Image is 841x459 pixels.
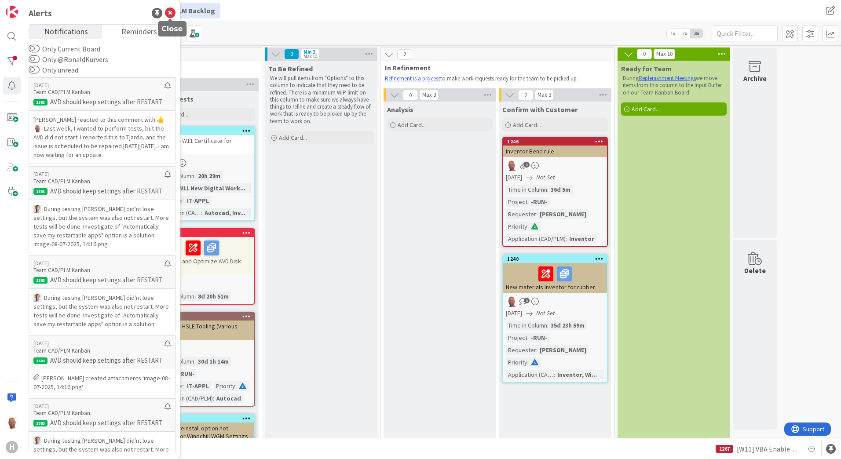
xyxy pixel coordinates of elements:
div: New materials Inventor for rubber [503,263,607,293]
span: : [194,171,196,181]
span: In Refinement [385,63,603,72]
span: : [566,234,567,244]
span: : [201,208,202,218]
span: : [554,370,555,379]
span: 0 [637,49,652,59]
span: Analysis [387,105,413,114]
p: [PERSON_NAME] reacted to this comment with 👍 [33,115,171,124]
div: Priority [506,357,527,367]
div: Alerts [29,7,52,20]
span: 0 [284,49,299,59]
div: 1240New materials Inventor for rubber [503,255,607,293]
span: : [527,333,529,342]
span: 1x [667,29,679,38]
span: 1 [524,298,530,303]
p: We will pull items from "Options" to this column to indicate that they need to be refined. There ... [270,75,372,125]
div: IT-APPL [185,196,211,205]
div: Archive [743,73,767,84]
a: 1236AutoCAD -- W11 Certificate for ToolingARTime in Column:20h 29mProject:W11 New Digital Work...... [150,126,255,221]
div: 1236AutoCAD -- W11 Certificate for Tooling [150,127,254,154]
div: 1468 [150,229,254,237]
p: Team CAD/PLM Kanban [33,178,165,186]
div: 1240 [503,255,607,263]
div: 1583 [33,420,48,426]
span: Ready for Team [621,64,672,73]
p: [PERSON_NAME] created attachments 'image-08-07-2025, 14:16.png' [33,374,171,391]
span: : [547,185,548,194]
div: 1240 [507,256,607,262]
a: [DATE]Team CAD/PLM Kanban1583AVD should keep settings after RESTARTBODuring testing [PERSON_NAME]... [29,166,176,253]
input: Quick Filter... [712,25,778,41]
span: : [194,357,196,366]
div: RK [503,160,607,171]
span: [W11] VBA Enabler was installed automatically when installing Inventor User Settings [737,444,799,454]
p: AVD should keep settings after RESTART [33,419,171,427]
p: to make work requests ready for the team to be picked up. [385,75,605,82]
span: Add Card... [632,105,660,113]
p: [DATE] [33,171,165,177]
div: Autocad [214,393,243,403]
span: : [527,197,529,207]
div: Max 10 [656,52,673,56]
div: 36d 5m [548,185,573,194]
span: : [527,222,529,231]
h5: Close [161,25,183,33]
div: 35d 23h 59m [548,321,587,330]
div: [PERSON_NAME] [538,209,589,219]
div: Project [506,333,527,342]
p: AVD should keep settings after RESTART [33,187,171,195]
div: RK [503,295,607,307]
img: RK [33,124,41,132]
label: Only Current Board [29,44,100,54]
label: Only @RonaldKurvers [29,54,108,65]
span: Add Card... [513,121,541,129]
span: 2x [679,29,691,38]
span: [DATE] [506,173,522,182]
div: 1583 [33,99,48,106]
span: 2 [397,49,412,60]
span: : [235,381,237,391]
span: 2 [518,90,533,100]
span: : [183,381,185,391]
div: Requester [506,345,536,355]
div: Time in Column [506,185,547,194]
div: AR [150,157,254,168]
span: Reminders [121,25,157,37]
p: During testing [PERSON_NAME] did'nt lose settings, but the system was also not restart. More test... [33,293,171,328]
div: AR [150,342,254,354]
div: AutoCAD -- W11 Certificate for Tooling [150,135,254,154]
span: : [536,209,538,219]
div: Project [506,197,527,207]
div: Requester [506,209,536,219]
div: Repair or reinstall option not available for Windchill WGM Settings in the Company Portal. [150,423,254,450]
div: 1267 [716,445,733,453]
span: Notifications [44,25,88,37]
div: 20h 29m [196,171,223,181]
span: : [194,291,196,301]
span: To Be Refined [268,64,313,73]
a: [DATE]Team CAD/PLM Kanban1583AVD should keep settings after RESTART[PERSON_NAME] reacted to this ... [29,77,176,164]
div: 1583 [33,357,48,364]
p: Last week, I wanted to perform tests, but the AVD did not start. I reported this to Tjardo, and t... [33,124,171,159]
div: 8d 20h 51m [196,291,231,301]
div: 1266 [150,415,254,423]
div: 1583 [33,277,48,284]
div: Time in Column [506,321,547,330]
p: Team CAD/PLM Kanban [33,88,165,96]
div: 1300AutoCAD -- HSLE Tooling (Various Stuff) [150,313,254,340]
div: Inventor [567,234,596,244]
p: AVD should keep settings after RESTART [33,98,171,106]
span: 3x [691,29,702,38]
span: : [547,321,548,330]
span: : [213,393,214,403]
img: RK [6,416,18,429]
div: -RUN- [176,369,197,379]
p: Team CAD/PLM Kanban [33,266,165,274]
div: 1246 [507,138,607,145]
a: 1468Determine and Optimize AVD Disk CapacityRKTime in Column:8d 20h 51m [150,228,255,305]
div: H [6,441,18,453]
div: Application (CAD/PLM) [506,234,566,244]
p: AVD should keep settings after RESTART [33,357,171,364]
span: 0 [403,90,418,100]
div: Priority [214,381,235,391]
